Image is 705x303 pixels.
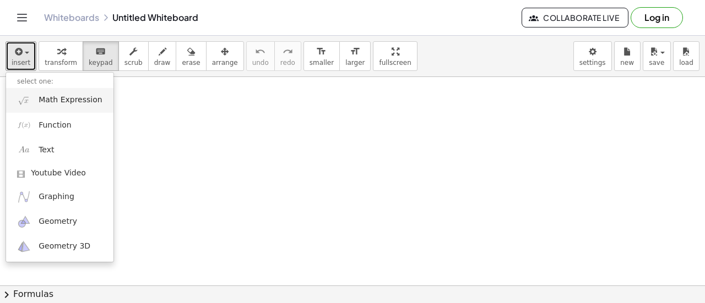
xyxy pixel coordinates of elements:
[39,145,54,156] span: Text
[379,59,411,67] span: fullscreen
[6,184,113,209] a: Graphing
[339,41,371,71] button: format_sizelarger
[6,137,113,162] a: Text
[6,234,113,259] a: Geometry 3D
[573,41,612,71] button: settings
[17,118,31,132] img: f_x.png
[45,59,77,67] span: transform
[13,9,31,26] button: Toggle navigation
[31,168,86,179] span: Youtube Video
[345,59,365,67] span: larger
[89,59,113,67] span: keypad
[673,41,699,71] button: load
[12,59,30,67] span: insert
[17,240,31,254] img: ggb-3d.svg
[274,41,301,71] button: redoredo
[373,41,417,71] button: fullscreen
[124,59,143,67] span: scrub
[6,88,113,113] a: Math Expression
[614,41,641,71] button: new
[310,59,334,67] span: smaller
[39,41,83,71] button: transform
[350,45,360,58] i: format_size
[148,41,177,71] button: draw
[17,143,31,157] img: Aa.png
[39,120,72,131] span: Function
[95,45,106,58] i: keyboard
[6,113,113,137] a: Function
[303,41,340,71] button: format_sizesmaller
[176,41,206,71] button: erase
[255,45,265,58] i: undo
[679,59,693,67] span: load
[17,215,31,229] img: ggb-geometry.svg
[39,95,102,106] span: Math Expression
[283,45,293,58] i: redo
[280,59,295,67] span: redo
[252,59,269,67] span: undo
[631,7,683,28] button: Log in
[6,75,113,88] li: select one:
[6,162,113,184] a: Youtube Video
[246,41,275,71] button: undoundo
[649,59,664,67] span: save
[579,59,606,67] span: settings
[182,59,200,67] span: erase
[212,59,238,67] span: arrange
[6,41,36,71] button: insert
[83,41,119,71] button: keyboardkeypad
[316,45,327,58] i: format_size
[206,41,244,71] button: arrange
[39,216,77,227] span: Geometry
[17,93,31,107] img: sqrt_x.png
[44,12,99,23] a: Whiteboards
[17,190,31,203] img: ggb-graphing.svg
[620,59,634,67] span: new
[39,191,74,202] span: Graphing
[522,8,628,27] button: Collaborate Live
[118,41,149,71] button: scrub
[6,210,113,234] a: Geometry
[531,13,619,23] span: Collaborate Live
[154,59,171,67] span: draw
[39,241,90,252] span: Geometry 3D
[643,41,671,71] button: save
